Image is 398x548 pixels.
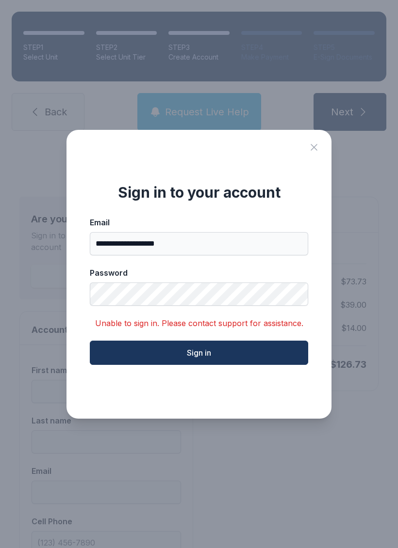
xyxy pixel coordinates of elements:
div: Email [90,217,308,228]
button: Close sign in modal [308,141,320,153]
div: Password [90,267,308,279]
input: Email [90,232,308,255]
span: Sign in [187,347,211,359]
div: Sign in to your account [90,184,308,201]
div: Unable to sign in. Please contact support for assistance. [90,317,308,329]
input: Password [90,282,308,306]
